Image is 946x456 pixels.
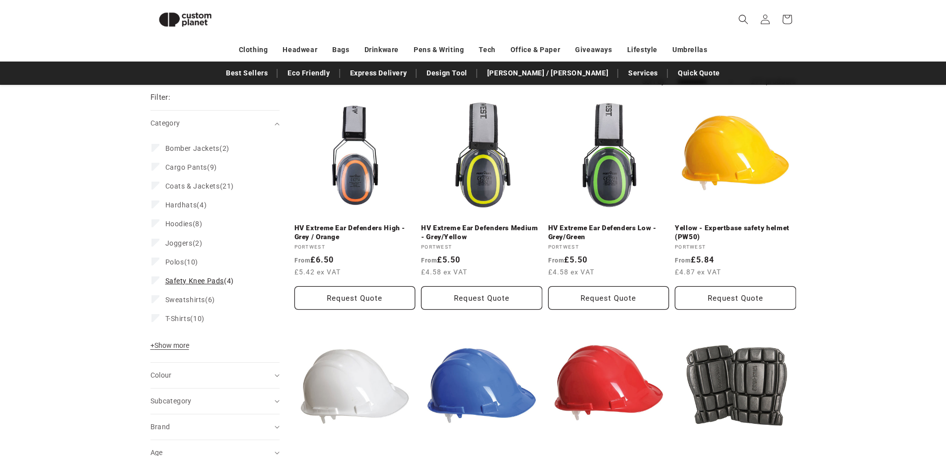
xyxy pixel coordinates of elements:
summary: Colour (0 selected) [150,363,280,388]
span: Joggers [165,239,193,247]
span: Show more [150,341,189,349]
label: Sort by: [642,77,667,85]
span: Polos [165,258,184,266]
span: 277 products [751,77,796,85]
summary: Search [732,8,754,30]
: Request Quote [421,286,542,310]
img: Custom Planet [150,4,220,35]
span: (8) [165,219,203,228]
a: Design Tool [422,65,472,82]
span: Coats & Jackets [165,182,220,190]
span: (4) [165,200,207,209]
a: Bags [332,41,349,59]
span: Subcategory [150,397,192,405]
a: HV Extreme Ear Defenders High - Grey / Orange [294,224,416,241]
button: Request Quote [675,286,796,310]
a: Eco Friendly [283,65,335,82]
span: Sweatshirts [165,296,206,304]
span: Hardhats [165,201,197,209]
a: Umbrellas [672,41,707,59]
span: (9) [165,163,217,172]
: Request Quote [294,286,416,310]
summary: Subcategory (0 selected) [150,389,280,414]
a: Lifestyle [627,41,657,59]
a: Giveaways [575,41,612,59]
span: (6) [165,295,215,304]
a: Best Sellers [221,65,273,82]
a: Headwear [283,41,317,59]
a: Quick Quote [673,65,725,82]
iframe: Chat Widget [780,349,946,456]
a: HV Extreme Ear Defenders Low - Grey/Green [548,224,669,241]
span: (10) [165,258,198,266]
a: HV Extreme Ear Defenders Medium - Grey/Yellow [421,224,542,241]
a: Yellow - Expertbase safety helmet (PW50) [675,224,796,241]
a: Tech [479,41,495,59]
a: Services [623,65,663,82]
span: (10) [165,314,205,323]
span: Colour [150,371,172,379]
: Request Quote [548,286,669,310]
span: Hoodies [165,220,193,228]
summary: Category (0 selected) [150,111,280,136]
a: Office & Paper [510,41,560,59]
span: (21) [165,182,234,191]
a: [PERSON_NAME] / [PERSON_NAME] [482,65,613,82]
span: (2) [165,144,229,153]
span: Category [150,119,180,127]
a: Drinkware [364,41,399,59]
span: (4) [165,276,234,285]
span: (2) [165,239,203,248]
span: Bomber Jackets [165,144,219,152]
a: Clothing [239,41,268,59]
span: Cargo Pants [165,163,208,171]
span: + [150,341,154,349]
span: Brand [150,423,170,431]
h2: Filter: [150,92,171,103]
button: Show more [150,341,192,355]
span: Safety Knee Pads [165,277,224,285]
a: Express Delivery [345,65,412,82]
summary: Brand (0 selected) [150,414,280,440]
span: T-Shirts [165,315,191,323]
a: Pens & Writing [414,41,464,59]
